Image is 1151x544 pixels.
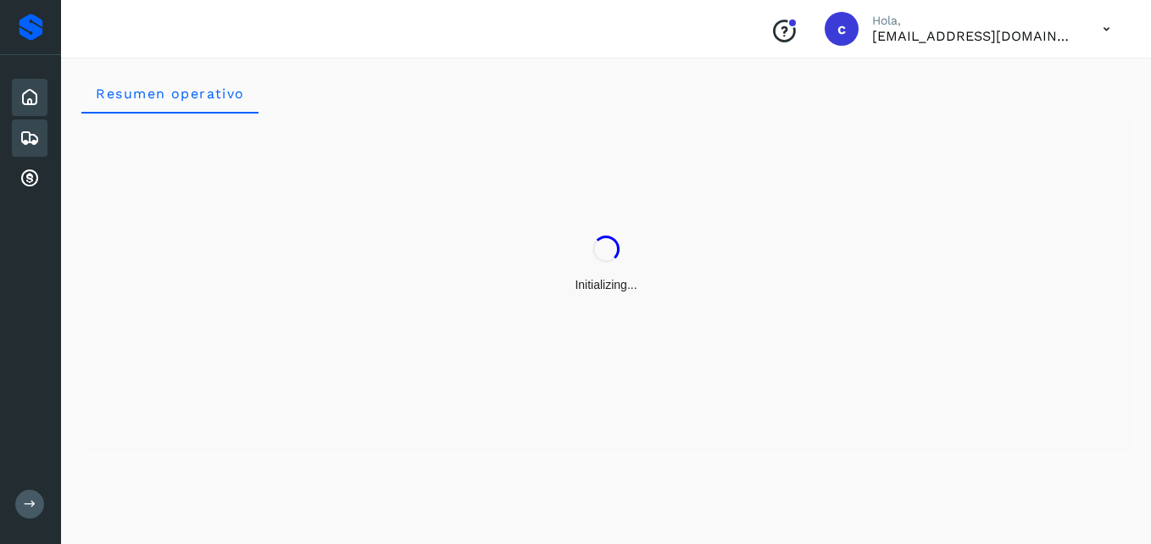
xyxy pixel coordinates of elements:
div: Cuentas por cobrar [12,160,47,197]
p: Hola, [872,14,1076,28]
span: Resumen operativo [95,86,245,102]
div: Inicio [12,79,47,116]
p: cuentasxcobrar@readysolutions.com.mx [872,28,1076,44]
div: Embarques [12,119,47,157]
